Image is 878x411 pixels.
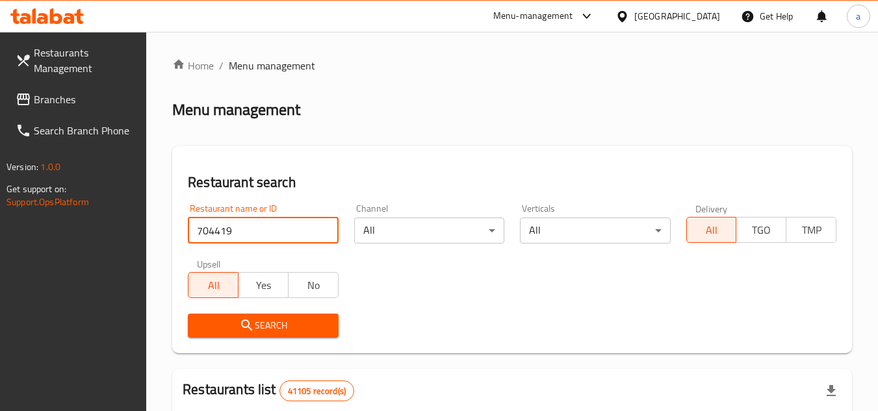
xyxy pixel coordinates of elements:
[219,58,224,73] li: /
[188,272,239,298] button: All
[40,158,60,175] span: 1.0.0
[634,9,720,23] div: [GEOGRAPHIC_DATA]
[742,221,781,240] span: TGO
[5,37,147,84] a: Restaurants Management
[816,375,847,406] div: Export file
[354,218,504,243] div: All
[188,218,338,243] input: Search for restaurant name or ID..
[6,158,38,175] span: Version:
[188,173,836,192] h2: Restaurant search
[197,259,221,268] label: Upsell
[6,181,66,197] span: Get support on:
[229,58,315,73] span: Menu management
[686,217,737,243] button: All
[244,276,283,295] span: Yes
[279,380,354,401] div: Total records count
[856,9,860,23] span: a
[198,318,328,334] span: Search
[294,276,333,295] span: No
[188,314,338,338] button: Search
[695,204,728,213] label: Delivery
[786,217,836,243] button: TMP
[280,385,354,397] span: 41105 record(s)
[288,272,339,298] button: No
[172,99,300,120] h2: Menu management
[493,8,573,24] div: Menu-management
[34,123,136,138] span: Search Branch Phone
[194,276,233,295] span: All
[172,58,852,73] nav: breadcrumb
[34,45,136,76] span: Restaurants Management
[5,115,147,146] a: Search Branch Phone
[520,218,670,243] div: All
[692,221,732,240] span: All
[792,221,831,240] span: TMP
[5,84,147,115] a: Branches
[183,380,354,401] h2: Restaurants list
[34,92,136,107] span: Branches
[736,217,786,243] button: TGO
[238,272,289,298] button: Yes
[6,193,89,210] a: Support.OpsPlatform
[172,58,214,73] a: Home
